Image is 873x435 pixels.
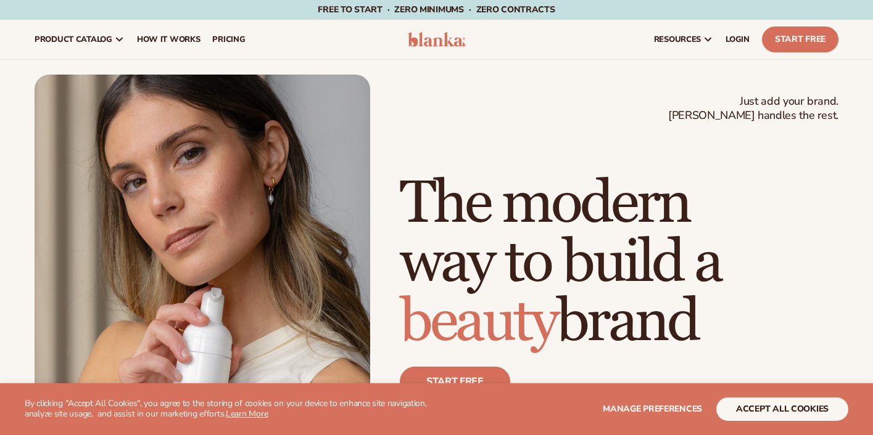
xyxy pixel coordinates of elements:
button: Manage preferences [603,397,702,421]
p: By clicking "Accept All Cookies", you agree to the storing of cookies on your device to enhance s... [25,399,449,420]
a: LOGIN [719,20,756,59]
span: Just add your brand. [PERSON_NAME] handles the rest. [668,94,838,123]
button: accept all cookies [716,397,848,421]
span: beauty [400,286,556,358]
a: How It Works [131,20,207,59]
span: pricing [212,35,245,44]
img: logo [408,32,466,47]
span: Manage preferences [603,403,702,415]
a: product catalog [28,20,131,59]
a: Start free [400,367,510,396]
h1: The modern way to build a brand [400,174,838,352]
span: resources [654,35,701,44]
span: LOGIN [726,35,750,44]
a: pricing [206,20,251,59]
span: product catalog [35,35,112,44]
a: Learn More [226,408,268,420]
span: How It Works [137,35,201,44]
a: Start Free [762,26,838,52]
span: Free to start · ZERO minimums · ZERO contracts [318,4,555,15]
a: resources [648,20,719,59]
